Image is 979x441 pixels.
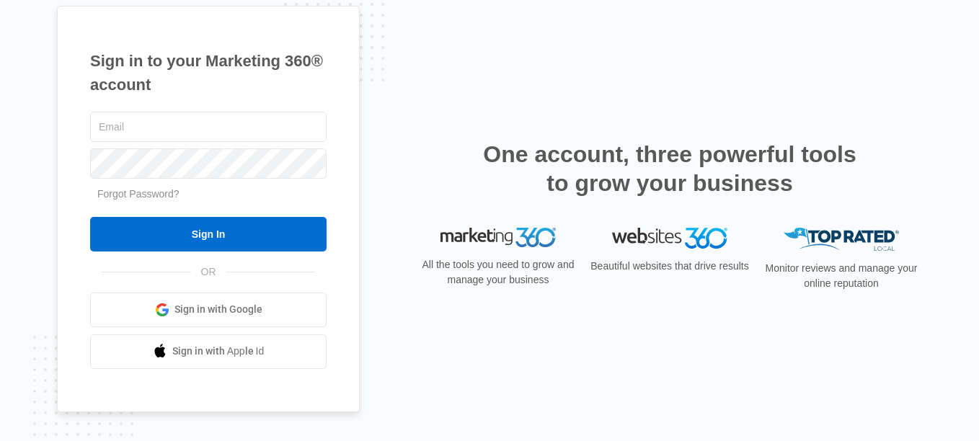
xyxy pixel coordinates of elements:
[612,228,727,249] img: Websites 360
[191,264,226,280] span: OR
[589,259,750,274] p: Beautiful websites that drive results
[174,302,262,317] span: Sign in with Google
[97,188,180,200] a: Forgot Password?
[417,257,579,288] p: All the tools you need to grow and manage your business
[90,112,327,142] input: Email
[90,334,327,369] a: Sign in with Apple Id
[90,293,327,327] a: Sign in with Google
[440,228,556,248] img: Marketing 360
[479,140,861,197] h2: One account, three powerful tools to grow your business
[90,217,327,251] input: Sign In
[90,49,327,97] h1: Sign in to your Marketing 360® account
[784,228,899,251] img: Top Rated Local
[761,261,922,291] p: Monitor reviews and manage your online reputation
[172,344,265,359] span: Sign in with Apple Id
